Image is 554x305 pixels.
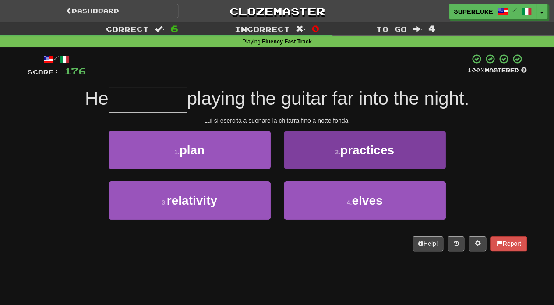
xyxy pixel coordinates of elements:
div: Mastered [467,67,527,74]
span: : [413,25,422,33]
small: 1 . [174,149,180,156]
button: 2.practices [284,131,446,169]
span: elves [352,194,382,207]
span: / [512,7,517,13]
small: 2 . [335,149,340,156]
button: 3.relativity [109,181,271,220]
span: : [296,25,306,33]
span: 6 [171,23,178,34]
span: 100 % [467,67,485,74]
strong: Fluency Fast Track [262,39,311,45]
span: superluke [454,7,493,15]
span: 176 [64,65,86,76]
span: To go [376,25,406,33]
span: 0 [312,23,319,34]
span: He [85,88,109,109]
span: Score: [28,68,59,76]
div: Lui si esercita a suonare la chitarra fino a notte fonda. [28,116,527,125]
button: 4.elves [284,181,446,220]
div: / [28,53,86,64]
span: Incorrect [235,25,290,33]
span: playing the guitar far into the night. [187,88,469,109]
a: superluke / [449,4,536,19]
button: Round history (alt+y) [448,236,464,251]
span: relativity [167,194,217,207]
small: 3 . [162,199,167,206]
button: Report [490,236,526,251]
small: 4 . [347,199,352,206]
button: 1.plan [109,131,271,169]
button: Help! [413,236,444,251]
span: 4 [428,23,436,34]
a: Clozemaster [191,4,363,19]
span: Correct [106,25,149,33]
a: Dashboard [7,4,178,18]
span: plan [180,143,205,157]
span: practices [340,143,394,157]
span: : [155,25,165,33]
